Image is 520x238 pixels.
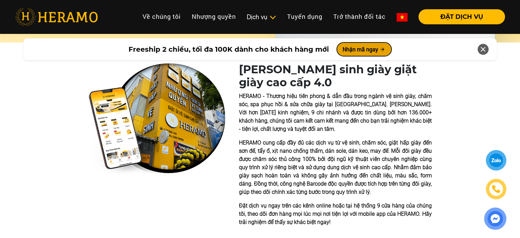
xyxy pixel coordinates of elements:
[239,63,432,89] h1: [PERSON_NAME] sinh giày giặt giày cao cấp 4.0
[239,139,432,196] p: HERAMO cung cấp đầy đủ các dịch vụ từ vệ sinh, chăm sóc, giặt hấp giày đến sơn đế, tẩy ố, xịt nan...
[128,44,329,54] span: Freeship 2 chiều, tối đa 100K dành cho khách hàng mới
[137,9,186,24] a: Về chúng tôi
[413,14,505,20] a: ĐẶT DỊCH VỤ
[15,8,98,26] img: heramo-logo.png
[282,9,328,24] a: Tuyển dụng
[487,180,505,198] a: phone-icon
[328,9,391,24] a: Trở thành đối tác
[239,92,432,133] p: HERAMO - Thương hiệu tiên phong & dẫn đầu trong ngành vệ sinh giày, chăm sóc, spa phục hồi & sửa ...
[239,202,432,226] p: Đặt dịch vụ ngay trên các kênh online hoặc tại hệ thống 9 cửa hàng của chúng tôi, theo dõi đơn hà...
[186,9,241,24] a: Nhượng quyền
[269,14,276,21] img: subToggleIcon
[247,12,276,22] div: Dịch vụ
[492,185,500,193] img: phone-icon
[418,9,505,24] button: ĐẶT DỊCH VỤ
[89,63,225,175] img: heramo-quality-banner
[397,13,408,22] img: vn-flag.png
[337,42,391,56] button: Nhận mã ngay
